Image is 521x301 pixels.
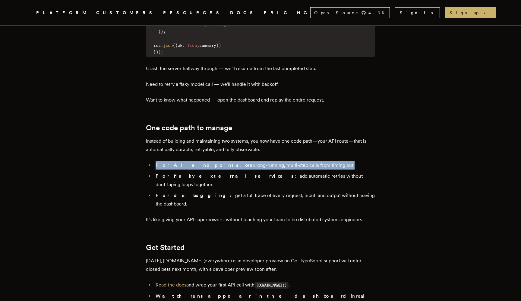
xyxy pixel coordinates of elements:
[178,43,182,48] span: ok
[146,257,375,273] p: [DATE], [DOMAIN_NAME] (everywhere) is in developer preview on Go. TypeScript support will enter c...
[219,43,221,48] span: )
[197,43,199,48] span: ,
[96,9,156,17] a: CUSTOMERS
[395,7,440,18] a: Sign In
[481,10,491,16] span: →
[146,137,375,154] p: Instead of building and maintaining two systems, you now have one code path—your API route—that i...
[156,293,351,299] strong: Watch runs appear in the dashboard
[163,29,166,34] span: ;
[163,43,173,48] span: json
[156,193,235,198] strong: For debugging:
[156,162,245,168] strong: For AI endpoints:
[182,43,185,48] span: :
[368,10,388,16] span: 4.9 K
[154,172,375,189] li: add automatic retries without duct-taping loops together.
[146,96,375,104] p: Want to know what happened — open the dashboard and replay the entire request.
[146,64,375,73] p: Crash the server halfway through — we'll resume from the last completed step.
[36,9,89,17] button: PLATFORM
[161,50,163,54] span: ;
[161,29,163,34] span: )
[153,50,156,54] span: }
[154,161,375,170] li: keep long-running, multi-step calls from timing out.
[264,9,310,17] a: PRICING
[230,9,257,17] a: DOCS
[146,124,375,132] h2: One code path to manage
[154,281,375,290] li: and wrap your first API call with .
[156,50,158,54] span: )
[161,43,163,48] span: .
[146,80,375,89] p: Need to retry a flaky model call — we'll handle it with backoff.
[175,43,178,48] span: {
[146,243,375,252] h2: Get Started
[254,282,289,289] code: [DOMAIN_NAME]()
[216,43,219,48] span: }
[314,10,359,16] span: Open Source
[163,9,223,17] button: RESOURCES
[156,282,186,288] a: Read the docs
[173,43,175,48] span: (
[146,215,375,224] p: It's like giving your API superpowers, without teaching your team to be distributed systems engin...
[154,191,375,208] li: get a full trace of every request, input, and output without leaving the dashboard.
[156,173,300,179] strong: For flaky external services:
[199,43,216,48] span: summary
[445,7,496,18] a: Sign up
[158,29,161,34] span: }
[158,50,161,54] span: )
[153,43,161,48] span: res
[187,43,197,48] span: true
